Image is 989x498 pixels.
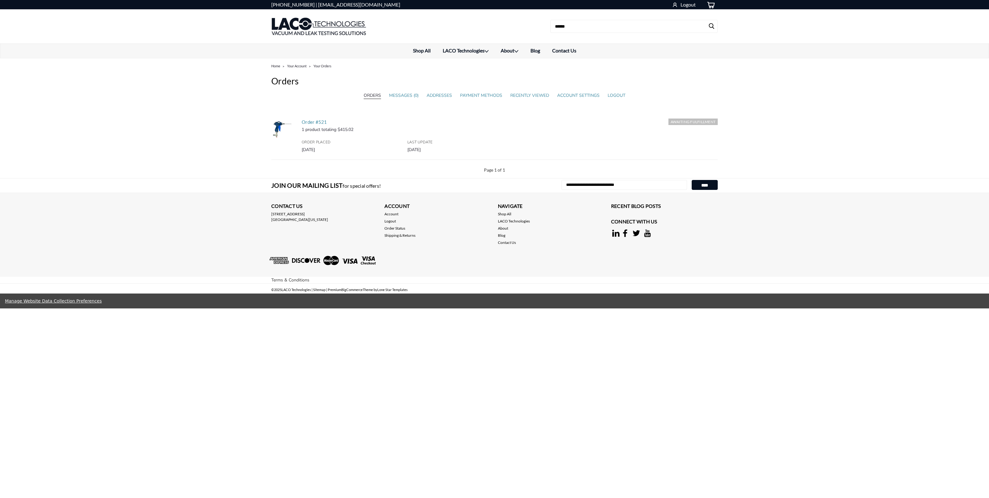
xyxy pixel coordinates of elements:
span: [DATE] [407,147,421,153]
a: BigCommerce [341,288,363,292]
a: Home [271,64,280,68]
svg: account [672,1,678,7]
a: Blog [524,44,546,57]
li: Page 1 of 1 [484,166,505,173]
a: Contact Us [498,240,516,245]
a: Order #521 [302,119,327,125]
a: Account [384,211,398,217]
a: Manage Website Data Collection Preferences [5,298,102,303]
h6: Last Update [407,139,507,145]
span: | [312,288,313,292]
address: [STREET_ADDRESS] [GEOGRAPHIC_DATA][US_STATE] [271,211,378,222]
h3: Account [384,202,491,211]
h1: Orders [271,74,718,87]
a: Terms & Conditions [271,277,309,283]
img: LACO Technologies [271,11,366,42]
a: Your Account [287,64,307,68]
a: Addresses [427,92,452,99]
span: 2025 [274,288,282,292]
span: for special offers! [343,183,381,189]
a: Shop All [498,211,511,217]
a: Shop All [407,44,437,57]
h6: Order Placed [302,139,401,145]
a: cart-preview-dropdown [702,0,718,9]
a: Sitemap [313,288,326,292]
a: About [495,44,524,58]
h3: Navigate [498,202,605,211]
a: Recently Viewed [510,92,549,99]
a: LACO Technologies [437,44,495,58]
a: LACO Technologies [498,218,530,224]
a: Contact Us [546,44,582,57]
h3: Connect with Us [611,218,718,227]
a: Shipping & Returns [384,233,415,238]
img: Standard Helium Spray Probe [271,119,293,140]
a: Your Orders [313,64,331,68]
a: Order Status [384,226,405,231]
span: [DATE] [302,147,315,153]
h3: Recent Blog Posts [611,202,718,211]
a: Lone Star Templates [377,288,408,292]
a: Messages (0) [389,92,419,99]
a: Payment Methods [460,92,502,99]
p: 1 product totaling $415.02 [302,126,718,133]
h6: Awaiting fulfillment [668,119,718,125]
a: Account Settings [557,92,600,99]
h3: Join Our Mailing List [271,178,384,193]
a: Logout [608,92,625,99]
h3: Contact Us [271,202,378,211]
span: © LACO Technologies [271,288,311,292]
span: | [326,288,327,292]
li: Premium Theme by [328,284,408,296]
a: About [498,226,508,231]
a: Logout [384,218,396,224]
li: Orders [364,92,381,99]
a: Blog [498,233,505,238]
